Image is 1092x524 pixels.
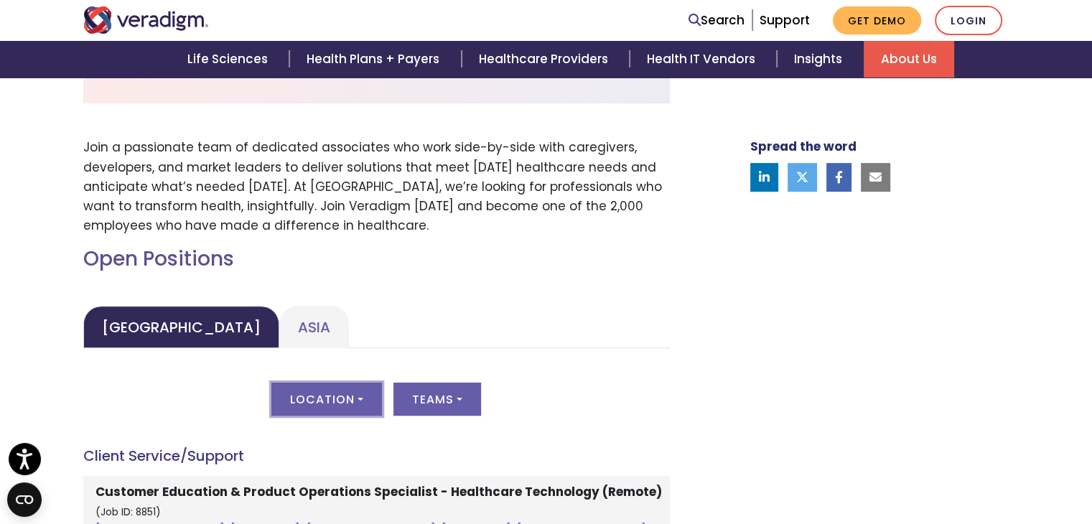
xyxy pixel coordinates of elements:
button: Location [271,383,382,416]
button: Open CMP widget [7,482,42,517]
p: Join a passionate team of dedicated associates who work side-by-side with caregivers, developers,... [83,138,670,235]
a: About Us [864,41,954,78]
a: Insights [777,41,864,78]
a: Asia [279,306,349,348]
strong: Spread the word [750,138,857,155]
a: Get Demo [833,6,921,34]
a: Health IT Vendors [630,41,777,78]
img: Veradigm logo [83,6,209,34]
h2: Open Positions [83,247,670,271]
a: Health Plans + Payers [289,41,461,78]
h4: Client Service/Support [83,447,670,464]
a: [GEOGRAPHIC_DATA] [83,306,279,348]
a: Healthcare Providers [462,41,630,78]
strong: Customer Education & Product Operations Specialist - Healthcare Technology (Remote) [95,483,662,500]
a: Search [689,11,745,30]
small: (Job ID: 8851) [95,505,161,519]
button: Teams [393,383,481,416]
a: Login [935,6,1002,35]
a: Support [760,11,810,29]
a: Life Sciences [170,41,289,78]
